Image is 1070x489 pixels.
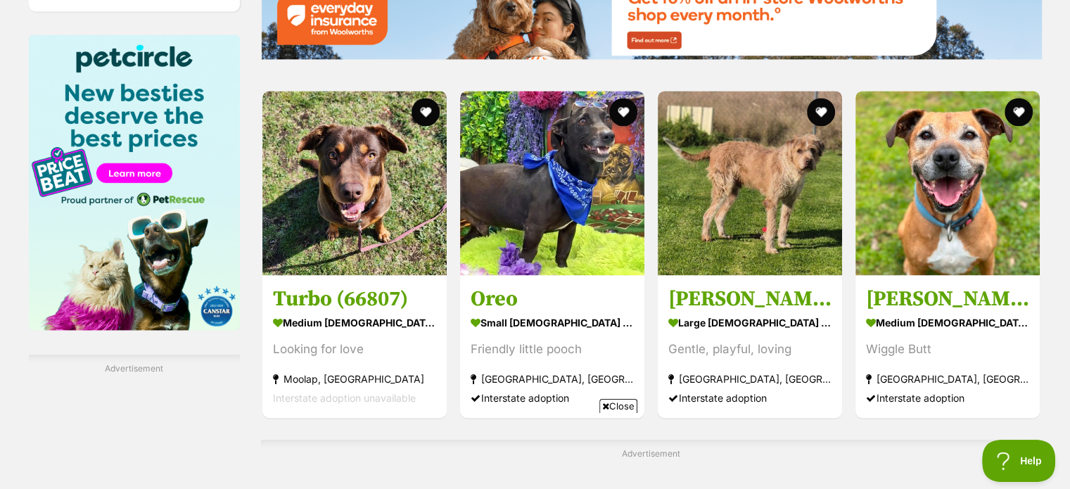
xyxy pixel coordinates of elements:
strong: medium [DEMOGRAPHIC_DATA] Dog [866,312,1029,332]
iframe: Help Scout Beacon - Open [982,440,1056,482]
button: favourite [807,98,835,126]
div: Looking for love [273,339,436,358]
span: Interstate adoption unavailable [273,391,416,403]
strong: [GEOGRAPHIC_DATA], [GEOGRAPHIC_DATA] [668,369,832,388]
div: Friendly little pooch [471,339,634,358]
div: Wiggle Butt [866,339,1029,358]
div: Gentle, playful, loving [668,339,832,358]
img: Turbo (66807) - Australian Kelpie Dog [262,91,447,275]
a: Turbo (66807) medium [DEMOGRAPHIC_DATA] Dog Looking for love Moolap, [GEOGRAPHIC_DATA] Interstate... [262,274,447,417]
strong: [GEOGRAPHIC_DATA], [GEOGRAPHIC_DATA] [471,369,634,388]
button: favourite [1005,98,1033,126]
h3: [PERSON_NAME] [668,285,832,312]
strong: medium [DEMOGRAPHIC_DATA] Dog [273,312,436,332]
strong: large [DEMOGRAPHIC_DATA] Dog [668,312,832,332]
a: [PERSON_NAME] large [DEMOGRAPHIC_DATA] Dog Gentle, playful, loving [GEOGRAPHIC_DATA], [GEOGRAPHIC... [658,274,842,417]
img: Oreo - Fox Terrier (Smooth) Dog [460,91,644,275]
h3: Oreo [471,285,634,312]
div: Interstate adoption [668,388,832,407]
h3: [PERSON_NAME] [866,285,1029,312]
strong: [GEOGRAPHIC_DATA], [GEOGRAPHIC_DATA] [866,369,1029,388]
img: Felix - Staffy Dog [855,91,1040,275]
h3: Turbo (66807) [273,285,436,312]
img: Pet Circle promo banner [29,34,240,330]
strong: small [DEMOGRAPHIC_DATA] Dog [471,312,634,332]
span: Close [599,399,637,413]
button: favourite [412,98,440,126]
a: Oreo small [DEMOGRAPHIC_DATA] Dog Friendly little pooch [GEOGRAPHIC_DATA], [GEOGRAPHIC_DATA] Inte... [460,274,644,417]
a: [PERSON_NAME] medium [DEMOGRAPHIC_DATA] Dog Wiggle Butt [GEOGRAPHIC_DATA], [GEOGRAPHIC_DATA] Inte... [855,274,1040,417]
iframe: Advertisement [279,419,791,482]
strong: Moolap, [GEOGRAPHIC_DATA] [273,369,436,388]
div: Interstate adoption [866,388,1029,407]
img: Billy - Irish Wolfhound x Bullmastiff Dog [658,91,842,275]
div: Interstate adoption [471,388,634,407]
button: favourite [609,98,637,126]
